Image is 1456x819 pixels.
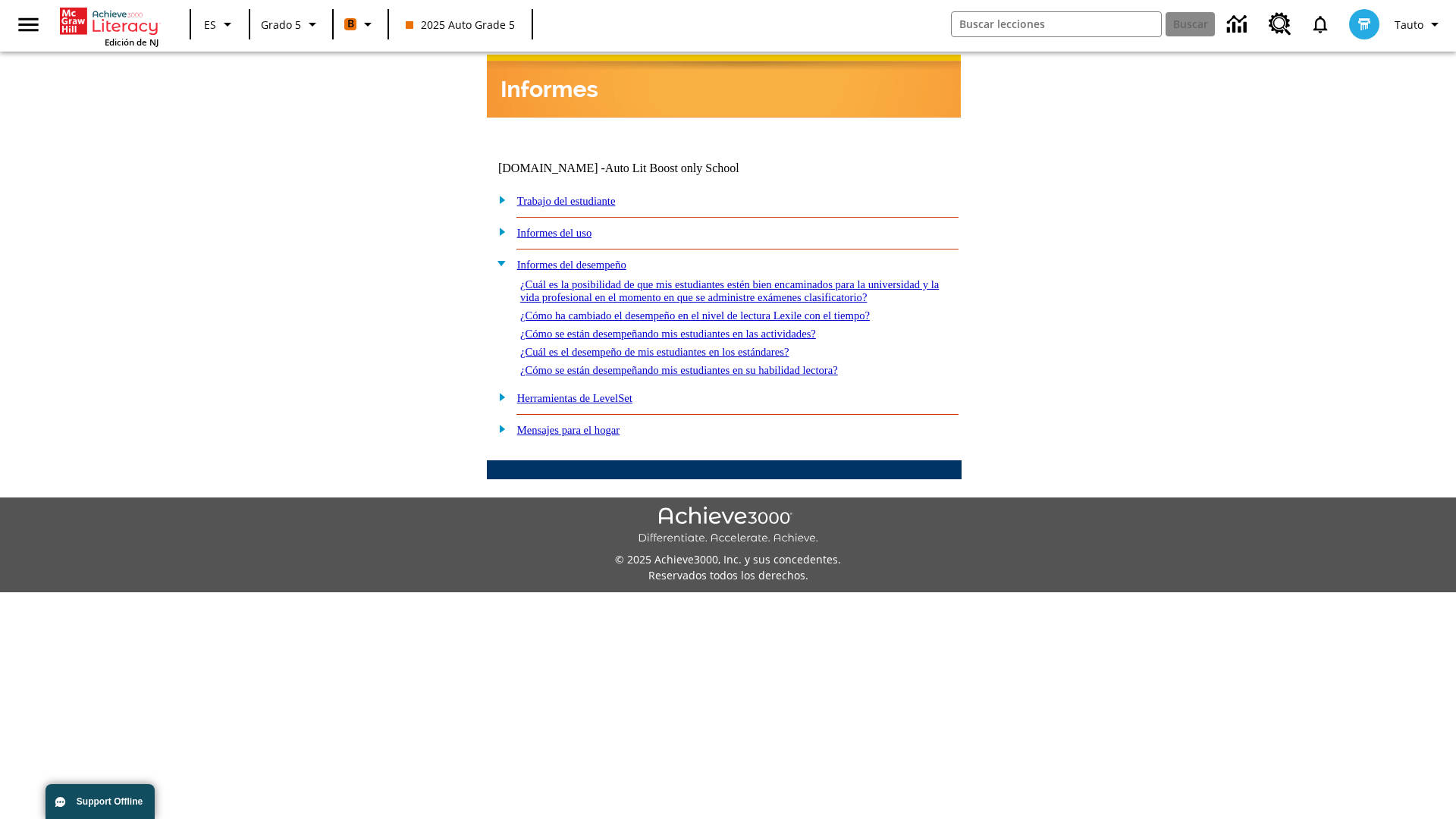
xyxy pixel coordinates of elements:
a: Trabajo del estudiante [517,195,616,207]
a: Mensajes para el hogar [517,424,620,436]
button: Escoja un nuevo avatar [1340,5,1389,44]
div: Portada [60,5,158,48]
button: Perfil/Configuración [1389,11,1450,38]
a: ¿Cómo se están desempeñando mis estudiantes en las actividades? [520,328,816,340]
td: [DOMAIN_NAME] - [498,162,777,175]
button: Grado: Grado 5, Elige un grado [255,11,328,38]
a: Centro de recursos, Se abrirá en una pestaña nueva. [1260,4,1301,45]
img: plus.gif [491,193,507,206]
span: Grado 5 [261,17,301,33]
button: Boost El color de la clase es anaranjado. Cambiar el color de la clase. [338,11,383,38]
a: ¿Cómo se están desempeñando mis estudiantes en su habilidad lectora? [520,364,838,376]
a: Herramientas de LevelSet [517,392,632,404]
span: ES [204,17,216,33]
a: Centro de información [1218,4,1260,45]
input: Buscar campo [952,12,1161,36]
nobr: Auto Lit Boost only School [605,162,739,174]
img: minus.gif [491,256,507,270]
a: Informes del uso [517,227,592,239]
span: B [347,14,354,33]
img: plus.gif [491,422,507,435]
span: 2025 Auto Grade 5 [406,17,515,33]
a: ¿Cuál es la posibilidad de que mis estudiantes estén bien encaminados para la universidad y la vi... [520,278,939,303]
img: plus.gif [491,390,507,403]
a: Informes del desempeño [517,259,626,271]
button: Abrir el menú lateral [6,2,51,47]
img: avatar image [1349,9,1379,39]
span: Edición de NJ [105,36,158,48]
a: ¿Cómo ha cambiado el desempeño en el nivel de lectura Lexile con el tiempo? [520,309,870,322]
img: header [487,55,961,118]
a: Notificaciones [1301,5,1340,44]
img: Achieve3000 Differentiate Accelerate Achieve [638,507,818,545]
button: Lenguaje: ES, Selecciona un idioma [196,11,244,38]
span: Support Offline [77,796,143,807]
a: ¿Cuál es el desempeño de mis estudiantes en los estándares? [520,346,789,358]
img: plus.gif [491,224,507,238]
button: Support Offline [45,784,155,819]
span: Tauto [1395,17,1423,33]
